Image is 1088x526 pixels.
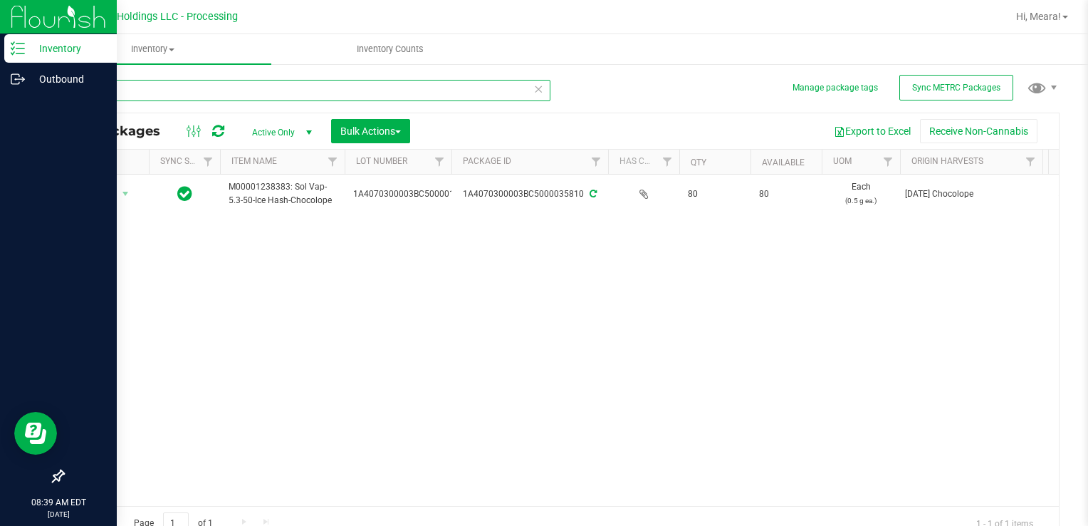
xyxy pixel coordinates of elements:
[331,119,410,143] button: Bulk Actions
[231,156,277,166] a: Item Name
[830,194,891,207] p: (0.5 g ea.)
[53,11,238,23] span: Riviera Creek Holdings LLC - Processing
[338,43,443,56] span: Inventory Counts
[25,71,110,88] p: Outbound
[688,187,742,201] span: 80
[833,156,852,166] a: UOM
[63,80,550,101] input: Search Package ID, Item Name, SKU, Lot or Part Number...
[911,156,983,166] a: Origin Harvests
[356,156,407,166] a: Lot Number
[759,187,813,201] span: 80
[271,34,508,64] a: Inventory Counts
[762,158,805,167] a: Available
[353,187,474,201] span: 1A4070300003BC5000015784
[899,75,1013,100] button: Sync METRC Packages
[340,125,401,137] span: Bulk Actions
[905,187,1038,201] div: [DATE] Chocolope
[1019,150,1042,174] a: Filter
[34,43,271,56] span: Inventory
[6,496,110,509] p: 08:39 AM EDT
[6,509,110,520] p: [DATE]
[74,123,174,139] span: All Packages
[177,184,192,204] span: In Sync
[656,150,679,174] a: Filter
[160,156,215,166] a: Sync Status
[449,187,610,201] div: 1A4070300003BC5000035810
[585,150,608,174] a: Filter
[877,150,900,174] a: Filter
[229,180,336,207] span: M00001238383: Sol Vap-5.3-50-Ice Hash-Chocolope
[825,119,920,143] button: Export to Excel
[793,82,878,94] button: Manage package tags
[428,150,451,174] a: Filter
[587,189,597,199] span: Sync from Compliance System
[1016,11,1061,22] span: Hi, Meara!
[691,158,706,167] a: Qty
[197,150,220,174] a: Filter
[321,150,345,174] a: Filter
[11,41,25,56] inline-svg: Inventory
[463,156,511,166] a: Package ID
[34,34,271,64] a: Inventory
[912,83,1000,93] span: Sync METRC Packages
[11,72,25,86] inline-svg: Outbound
[14,412,57,455] iframe: Resource center
[830,180,891,207] span: Each
[920,119,1037,143] button: Receive Non-Cannabis
[25,40,110,57] p: Inventory
[533,80,543,98] span: Clear
[608,150,679,175] th: Has COA
[117,184,135,204] span: select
